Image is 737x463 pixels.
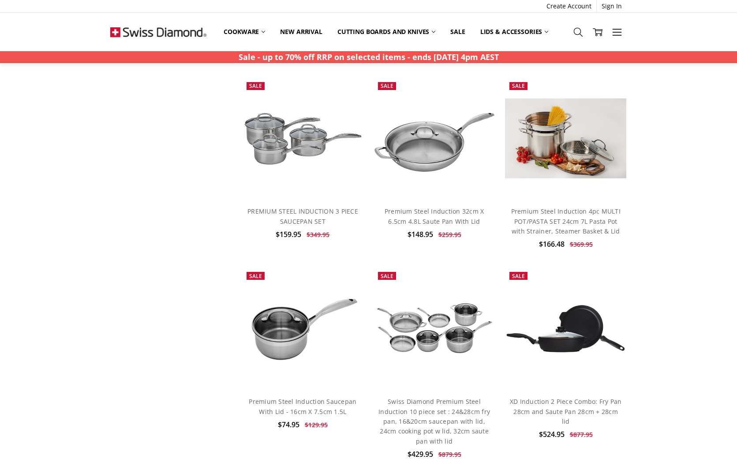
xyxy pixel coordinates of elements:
img: Premium Steel Induction 4pc MULTI POT/PASTA SET 24cm 7L Pasta Pot with Strainer, Steamer Basket &... [505,98,627,178]
span: $524.95 [539,429,565,439]
a: Swiss Diamond Premium Steel Induction 10 piece set : 24&28cm fry pan, 16&20cm saucepan with lid, ... [374,267,495,389]
span: $148.95 [408,230,433,239]
span: $129.95 [305,421,328,429]
a: XD Induction 2 Piece Combo: Fry Pan 28cm and Saute Pan 28cm + 28cm lid [510,397,622,425]
span: $159.95 [276,230,301,239]
span: Sale [381,272,393,280]
a: Sale [443,22,472,41]
img: XD Induction 2 Piece Combo: Fry Pan 28cm and Saute Pan 28cm + 28cm lid [505,303,627,354]
img: PREMIUM STEEL INDUCTION 3 PIECE SAUCEPAN SET [242,107,364,170]
img: Swiss Diamond Premium Steel Induction 10 piece set : 24&28cm fry pan, 16&20cm saucepan with lid, ... [374,301,495,356]
span: $166.48 [539,239,565,249]
a: Premium Steel Induction Saucepan With Lid - 16cm X 7.5cm 1.5L [249,397,356,415]
span: Sale [249,272,262,280]
a: Premium Steel Induction 32cm X 6.5cm 4.8L Saute Pan With Lid [374,78,495,200]
a: Premium Steel Induction Saucepan With Lid - 16cm X 7.5cm 1.5L [242,267,364,389]
a: New arrival [273,22,329,41]
a: PREMIUM STEEL INDUCTION 3 PIECE SAUCEPAN SET [247,207,358,225]
a: Cookware [216,22,273,41]
a: Top Sellers [556,22,609,41]
a: Lids & Accessories [473,22,556,41]
span: Sale [512,272,525,280]
a: Premium Steel Induction 32cm X 6.5cm 4.8L Saute Pan With Lid [385,207,484,225]
span: $259.95 [438,230,461,239]
a: PREMIUM STEEL INDUCTION 3 PIECE SAUCEPAN SET [242,78,364,200]
a: Cutting boards and knives [330,22,443,41]
span: $74.95 [278,420,299,429]
span: Sale [249,82,262,90]
span: Sale [381,82,393,90]
span: $369.95 [570,240,593,248]
a: XD Induction 2 Piece Combo: Fry Pan 28cm and Saute Pan 28cm + 28cm lid [505,267,627,389]
img: Free Shipping On Every Order [110,13,206,51]
img: Premium Steel Induction Saucepan With Lid - 16cm X 7.5cm 1.5L [242,293,364,364]
span: $429.95 [408,449,433,459]
span: $877.95 [570,430,593,439]
span: Sale [512,82,525,90]
a: Premium Steel Induction 4pc MULTI POT/PASTA SET 24cm 7L Pasta Pot with Strainer, Steamer Basket &... [505,78,627,200]
a: Premium Steel Induction 4pc MULTI POT/PASTA SET 24cm 7L Pasta Pot with Strainer, Steamer Basket &... [511,207,621,235]
span: $349.95 [307,230,329,239]
a: Swiss Diamond Premium Steel Induction 10 piece set : 24&28cm fry pan, 16&20cm saucepan with lid, ... [378,397,490,445]
img: Premium Steel Induction 32cm X 6.5cm 4.8L Saute Pan With Lid [374,98,495,179]
strong: Sale - up to 70% off RRP on selected items - ends [DATE] 4pm AEST [239,52,499,62]
span: $879.95 [438,450,461,459]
